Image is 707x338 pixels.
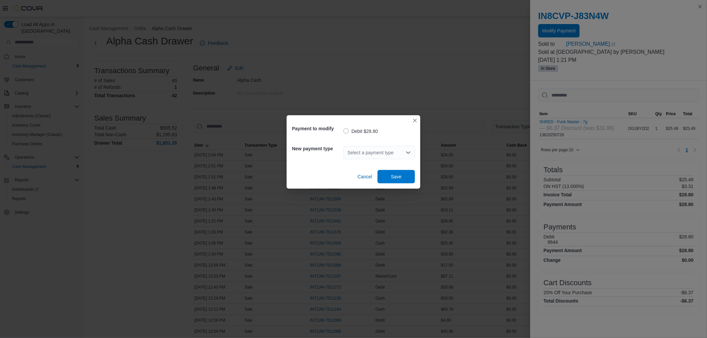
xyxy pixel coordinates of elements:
button: Cancel [355,170,375,183]
button: Open list of options [406,150,411,155]
h5: Payment to modify [292,122,342,135]
span: Cancel [358,173,372,180]
button: Closes this modal window [411,117,419,125]
label: Debit $28.80 [343,127,378,135]
span: Save [391,173,402,180]
input: Accessible screen reader label [347,149,348,157]
h5: New payment type [292,142,342,155]
button: Save [378,170,415,183]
